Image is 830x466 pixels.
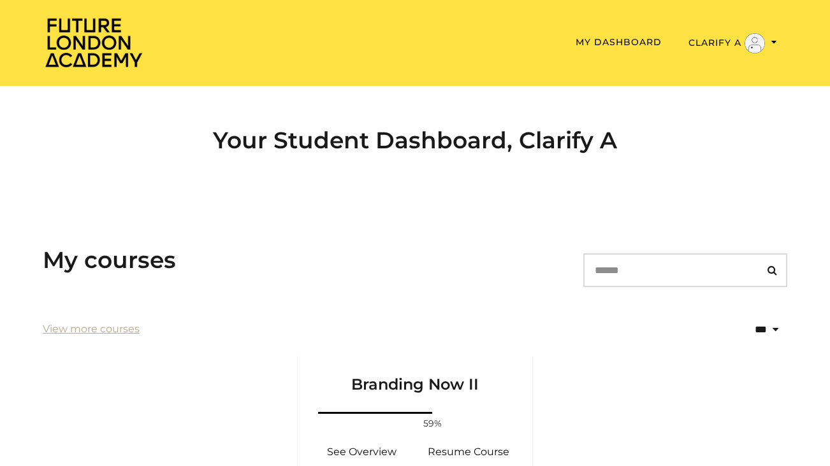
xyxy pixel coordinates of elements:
h2: Your Student Dashboard, Clarify A [43,127,787,154]
a: My Dashboard [576,36,662,48]
span: 59% [417,417,448,430]
a: View more courses [43,321,140,337]
h3: My courses [43,246,176,274]
h3: Branding Now II [313,355,517,394]
button: Toggle menu [685,32,781,54]
a: Branding Now II [298,355,532,409]
img: Home Page [43,17,145,68]
select: status [713,314,787,344]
